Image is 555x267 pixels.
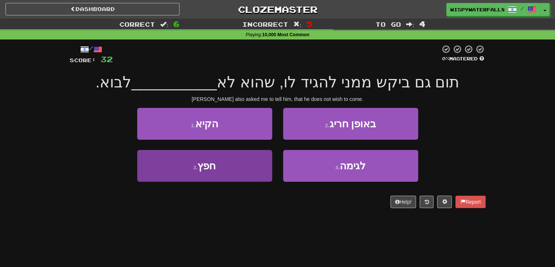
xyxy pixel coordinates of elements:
button: 3.חפץ [137,150,272,182]
span: 6 [173,19,180,28]
span: 5 [307,19,313,28]
span: הקיא [195,118,218,129]
span: : [293,21,301,27]
span: 32 [100,54,113,64]
span: __________ [131,74,217,91]
a: Dashboard [5,3,180,15]
span: To go [375,20,401,28]
span: WispyWaterfall8003 [450,6,504,13]
span: / [520,6,524,11]
button: 4.לגימה [283,150,418,182]
span: לבוא. [96,74,132,91]
a: WispyWaterfall8003 / [446,3,540,16]
span: באופן חריג [329,118,376,129]
button: Round history (alt+y) [420,196,433,208]
small: 4 . [335,165,340,170]
div: / [70,45,113,54]
button: 2.באופן חריג [283,108,418,140]
span: 4 [419,19,425,28]
button: 1.הקיא [137,108,272,140]
span: Incorrect [242,20,288,28]
span: Correct [119,20,155,28]
span: 0 % [442,56,449,61]
small: 3 . [193,165,198,170]
span: חפץ [197,160,216,172]
strong: 10,000 Most Common [262,32,309,37]
span: Score: [70,57,96,63]
span: : [406,21,414,27]
small: 2 . [325,123,329,128]
button: Help! [390,196,416,208]
div: [PERSON_NAME] also asked me to tell him, that he does not wish to come. [70,95,486,103]
span: לגימה [340,160,366,172]
button: Report [455,196,485,208]
a: Clozemaster [190,3,365,16]
span: תום גם ביקש ממני להגיד לו, שהוא לא [217,74,459,91]
div: Mastered [440,56,486,62]
small: 1 . [191,123,195,128]
span: : [160,21,168,27]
